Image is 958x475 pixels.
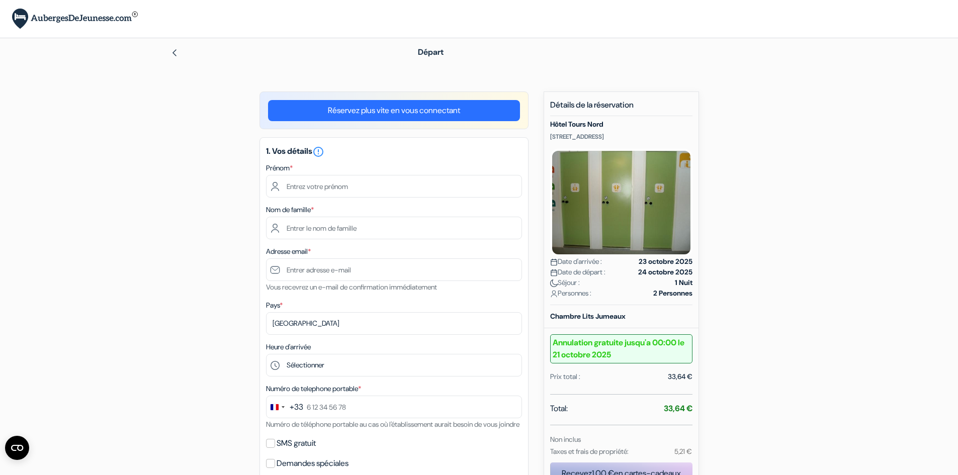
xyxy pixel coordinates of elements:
[550,371,580,382] div: Prix total :
[674,447,692,456] small: 5,21 €
[550,100,692,116] h5: Détails de la réservation
[266,396,522,418] input: 6 12 34 56 78
[266,205,314,215] label: Nom de famille
[550,435,581,444] small: Non inclus
[266,217,522,239] input: Entrer le nom de famille
[664,403,692,414] strong: 33,64 €
[550,120,692,129] h5: Hôtel Tours Nord
[312,146,324,156] a: error_outline
[266,163,293,173] label: Prénom
[550,256,602,267] span: Date d'arrivée :
[290,401,303,413] div: +33
[266,384,361,394] label: Numéro de telephone portable
[550,403,568,415] span: Total:
[268,100,520,121] a: Réservez plus vite en vous connectant
[550,290,558,298] img: user_icon.svg
[675,277,692,288] strong: 1 Nuit
[550,277,580,288] span: Séjour :
[550,279,558,287] img: moon.svg
[266,300,283,311] label: Pays
[418,47,444,57] span: Départ
[266,175,522,198] input: Entrez votre prénom
[12,9,138,29] img: AubergesDeJeunesse.com
[312,146,324,158] i: error_outline
[5,436,29,460] button: Ouvrir le widget CMP
[277,456,349,470] label: Demandes spéciales
[266,146,522,158] h5: 1. Vos détails
[266,258,522,281] input: Entrer adresse e-mail
[266,282,437,292] small: Vous recevrez un e-mail de confirmation immédiatement
[653,288,692,299] strong: 2 Personnes
[170,49,179,57] img: left_arrow.svg
[266,246,311,257] label: Adresse email
[668,371,692,382] div: 33,64 €
[550,269,558,276] img: calendar.svg
[550,258,558,266] img: calendar.svg
[550,334,692,363] b: Annulation gratuite jusqu'a 00:00 le 21 octobre 2025
[267,396,303,418] button: Change country, selected France (+33)
[550,267,605,277] span: Date de départ :
[550,447,629,456] small: Taxes et frais de propriété:
[550,288,591,299] span: Personnes :
[550,133,692,141] p: [STREET_ADDRESS]
[550,312,626,321] b: Chambre Lits Jumeaux
[266,420,519,429] small: Numéro de téléphone portable au cas où l'établissement aurait besoin de vous joindre
[277,436,316,450] label: SMS gratuit
[638,267,692,277] strong: 24 octobre 2025
[266,342,311,352] label: Heure d'arrivée
[639,256,692,267] strong: 23 octobre 2025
